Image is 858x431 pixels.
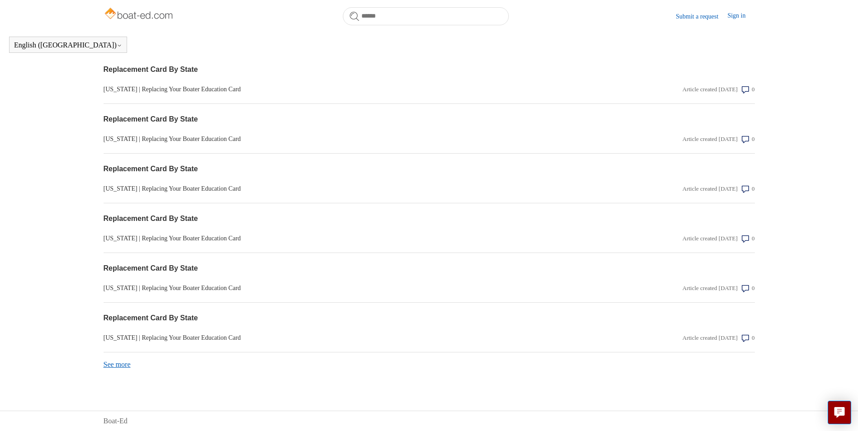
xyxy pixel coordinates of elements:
[104,213,559,224] a: Replacement Card By State
[104,134,559,144] a: [US_STATE] | Replacing Your Boater Education Card
[104,164,559,174] a: Replacement Card By State
[683,184,738,193] div: Article created [DATE]
[727,11,754,22] a: Sign in
[343,7,509,25] input: Search
[104,333,559,342] a: [US_STATE] | Replacing Your Boater Education Card
[683,135,738,144] div: Article created [DATE]
[104,263,559,274] a: Replacement Card By State
[14,41,122,49] button: English ([GEOGRAPHIC_DATA])
[104,64,559,75] a: Replacement Card By State
[104,234,559,243] a: [US_STATE] | Replacing Your Boater Education Card
[104,313,559,323] a: Replacement Card By State
[683,284,738,293] div: Article created [DATE]
[104,5,175,23] img: Boat-Ed Help Center home page
[676,12,727,21] a: Submit a request
[104,114,559,125] a: Replacement Card By State
[683,234,738,243] div: Article created [DATE]
[104,416,128,426] a: Boat-Ed
[104,184,559,193] a: [US_STATE] | Replacing Your Boater Education Card
[104,283,559,293] a: [US_STATE] | Replacing Your Boater Education Card
[104,84,559,94] a: [US_STATE] | Replacing Your Boater Education Card
[104,361,131,368] a: See more
[683,333,738,342] div: Article created [DATE]
[683,85,738,94] div: Article created [DATE]
[828,401,851,424] button: Live chat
